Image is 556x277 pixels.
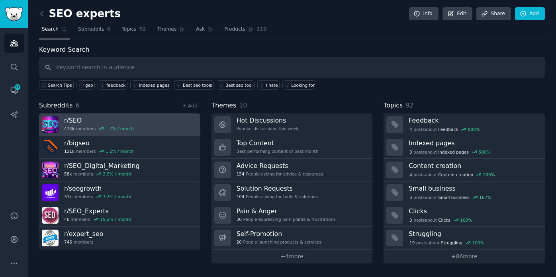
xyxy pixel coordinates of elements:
div: members [64,171,139,177]
span: 6 [76,101,80,109]
a: Struggling19postsaboutStruggling100% [384,227,545,250]
a: Products212 [221,23,269,39]
a: Add [515,7,545,21]
span: 4 [409,127,412,132]
span: 104 [237,194,245,199]
div: 500 % [479,149,491,155]
div: geo [85,82,93,88]
a: Topics92 [119,23,149,39]
span: 20 [237,239,242,245]
span: 4k [64,217,69,222]
div: post s about [409,194,491,201]
div: members [64,217,131,222]
a: Subreddits6 [75,23,113,39]
span: Struggling [441,240,462,246]
span: 3 [409,195,412,200]
a: +86more [384,250,545,263]
a: Best seo tool [217,80,255,90]
a: Looking for [282,80,316,90]
div: 200 % [483,172,495,178]
div: 3.9 % / month [103,171,131,177]
span: Feedback [438,127,458,132]
span: 3 [409,217,412,223]
h3: r/ SEO_Experts [64,207,131,215]
div: feedback [106,82,125,88]
div: Looking for [291,82,315,88]
a: r/expert_seo746members [39,227,200,250]
a: Pain & Anger30People expressing pain points & frustrations [211,204,373,227]
h3: Indexed pages [409,139,539,147]
a: r/seogrowth31kmembers7.2% / month [39,181,200,204]
h3: Solution Requests [237,184,318,193]
div: Best seo tool [225,82,253,88]
span: 30 [237,217,242,222]
span: Ask [196,26,205,33]
a: 11 [4,81,24,100]
div: People expressing pain points & frustrations [237,217,336,222]
a: r/SEO414kmembers1.7% / month [39,113,200,136]
span: 6 [107,26,111,33]
h3: r/ seogrowth [64,184,131,193]
a: Top ContentBest-performing content of past month [211,136,373,159]
div: People asking for advice & resources [237,171,323,177]
div: members [64,148,134,154]
a: r/SEO_Digital_Marketing58kmembers3.9% / month [39,159,200,181]
span: Topics [121,26,136,33]
span: 4 [409,172,412,178]
a: Indexed pages3postsaboutIndexed pages500% [384,136,545,159]
a: Clicks3postsaboutClicks100% [384,204,545,227]
div: post s about [409,148,491,156]
a: r/SEO_Experts4kmembers19.2% / month [39,204,200,227]
span: 154 [237,171,245,177]
img: bigseo [42,139,59,156]
div: members [64,239,103,245]
span: 31k [64,194,72,199]
div: 167 % [479,195,491,200]
div: 1.2 % / month [106,148,134,154]
h3: r/ bigseo [64,139,134,147]
div: post s about [409,126,480,133]
span: Content creation [438,172,473,178]
a: Best seo tools [174,80,214,90]
a: Small business3postsaboutSmall business167% [384,181,545,204]
span: 11 [14,84,21,90]
a: + Add [182,103,198,109]
span: Topics [384,101,403,111]
span: 58k [64,171,72,177]
div: 100 % [472,240,484,246]
a: Self-Promotion20People launching products & services [211,227,373,250]
h3: Feedback [409,116,539,125]
span: 212 [256,26,267,33]
h2: SEO experts [39,8,121,20]
img: seogrowth [42,184,59,201]
a: Ask [193,23,216,39]
div: post s about [409,239,485,246]
h3: Pain & Anger [237,207,336,215]
h3: Self-Promotion [237,230,322,238]
h3: Hot Discussions [237,116,299,125]
div: Best seo tools [183,82,212,88]
a: +4more [211,250,373,263]
a: I hate [257,80,280,90]
a: Search [39,23,70,39]
div: members [64,194,131,199]
span: Themes [211,101,237,111]
input: Keyword search in audience [39,57,545,78]
a: geo [76,80,95,90]
span: 92 [139,26,146,33]
label: Keyword Search [39,46,89,53]
span: 19 [409,240,415,246]
div: People launching products & services [237,239,322,245]
a: feedback [98,80,127,90]
span: 746 [64,239,72,245]
div: Popular discussions this week [237,126,299,131]
span: Search [42,26,59,33]
a: Content creation4postsaboutContent creation200% [384,159,545,181]
div: post s about [409,217,473,224]
a: Info [409,7,439,21]
a: Themes [155,23,188,39]
h3: Clicks [409,207,539,215]
a: Hot DiscussionsPopular discussions this week [211,113,373,136]
h3: r/ SEO [64,116,134,125]
div: post s about [409,171,495,178]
